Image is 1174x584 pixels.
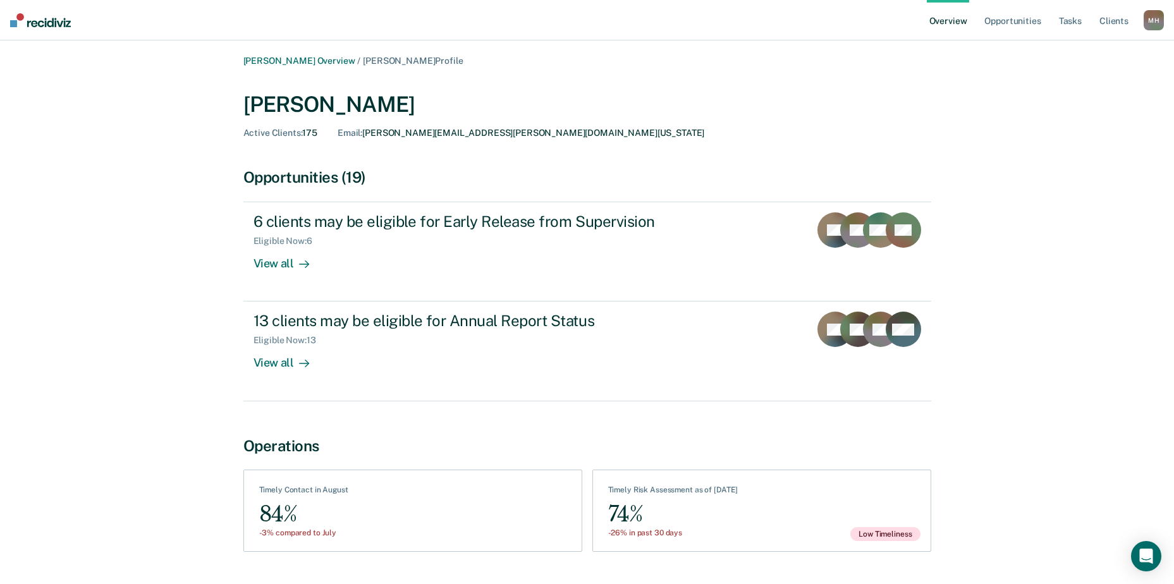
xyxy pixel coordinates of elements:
[608,500,738,528] div: 74%
[259,485,348,499] div: Timely Contact in August
[338,128,362,138] span: Email :
[254,312,697,330] div: 13 clients may be eligible for Annual Report Status
[608,485,738,499] div: Timely Risk Assessment as of [DATE]
[243,301,931,401] a: 13 clients may be eligible for Annual Report StatusEligible Now:13View all
[1144,10,1164,30] div: M H
[254,236,322,246] div: Eligible Now : 6
[243,92,931,118] div: [PERSON_NAME]
[1131,541,1161,571] div: Open Intercom Messenger
[243,168,931,186] div: Opportunities (19)
[243,202,931,301] a: 6 clients may be eligible for Early Release from SupervisionEligible Now:6View all
[850,527,920,541] span: Low Timeliness
[1144,10,1164,30] button: MH
[254,212,697,231] div: 6 clients may be eligible for Early Release from Supervision
[338,128,704,138] div: [PERSON_NAME][EMAIL_ADDRESS][PERSON_NAME][DOMAIN_NAME][US_STATE]
[243,56,355,66] a: [PERSON_NAME] Overview
[254,335,326,346] div: Eligible Now : 13
[259,500,348,528] div: 84%
[254,246,324,271] div: View all
[363,56,463,66] span: [PERSON_NAME] Profile
[355,56,363,66] span: /
[608,528,738,537] div: -26% in past 30 days
[243,128,303,138] span: Active Clients :
[259,528,348,537] div: -3% compared to July
[10,13,71,27] img: Recidiviz
[254,346,324,370] div: View all
[243,128,318,138] div: 175
[243,437,931,455] div: Operations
